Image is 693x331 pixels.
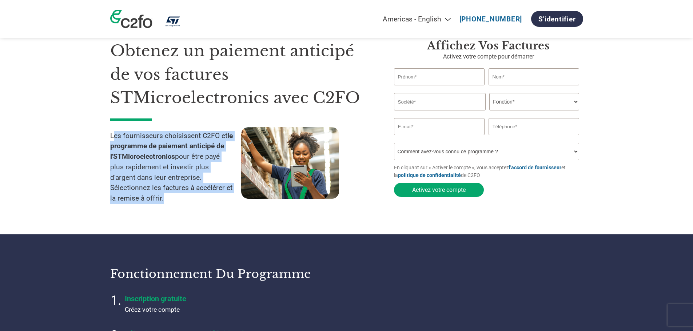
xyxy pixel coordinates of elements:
div: Inavlid Phone Number [489,136,580,140]
button: Activez votre compte [394,183,484,197]
strong: le programme de paiement anticipé de l'STMicroelectronics [110,132,233,161]
h3: Affichez vos factures [394,39,583,52]
p: Créez votre compte [125,305,307,314]
a: [PHONE_NUMBER] [459,15,522,23]
h3: Fonctionnement du programme [110,267,338,281]
input: Prénom* [394,68,485,85]
div: Invalid last name or last name is too long [489,86,580,90]
div: Inavlid Email Address [394,136,485,140]
div: Invalid company name or company name is too long [394,111,580,115]
img: c2fo logo [110,10,152,28]
a: politique de confidentialité [398,172,461,178]
input: Téléphone* [489,118,580,135]
input: Société* [394,93,486,110]
select: Title/Role [489,93,579,110]
h4: Inscription gratuite [125,294,307,303]
p: En cliquant sur « Activer le compte », vous acceptez et la de C2FO [394,164,583,179]
a: l'accord de fournisseur [509,165,561,170]
p: Activez votre compte pour démarrer [394,52,583,61]
div: Invalid first name or first name is too long [394,86,485,90]
input: Invalid Email format [394,118,485,135]
p: Les fournisseurs choisissent C2FO et pour être payé plus rapidement et investir plus d'argent dan... [110,131,241,204]
h1: Obtenez un paiement anticipé de vos factures STMicroelectronics avec C2FO [110,39,372,110]
a: S'identifier [531,11,583,27]
img: STMicroelectronics [164,15,182,28]
img: supply chain worker [241,127,339,199]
